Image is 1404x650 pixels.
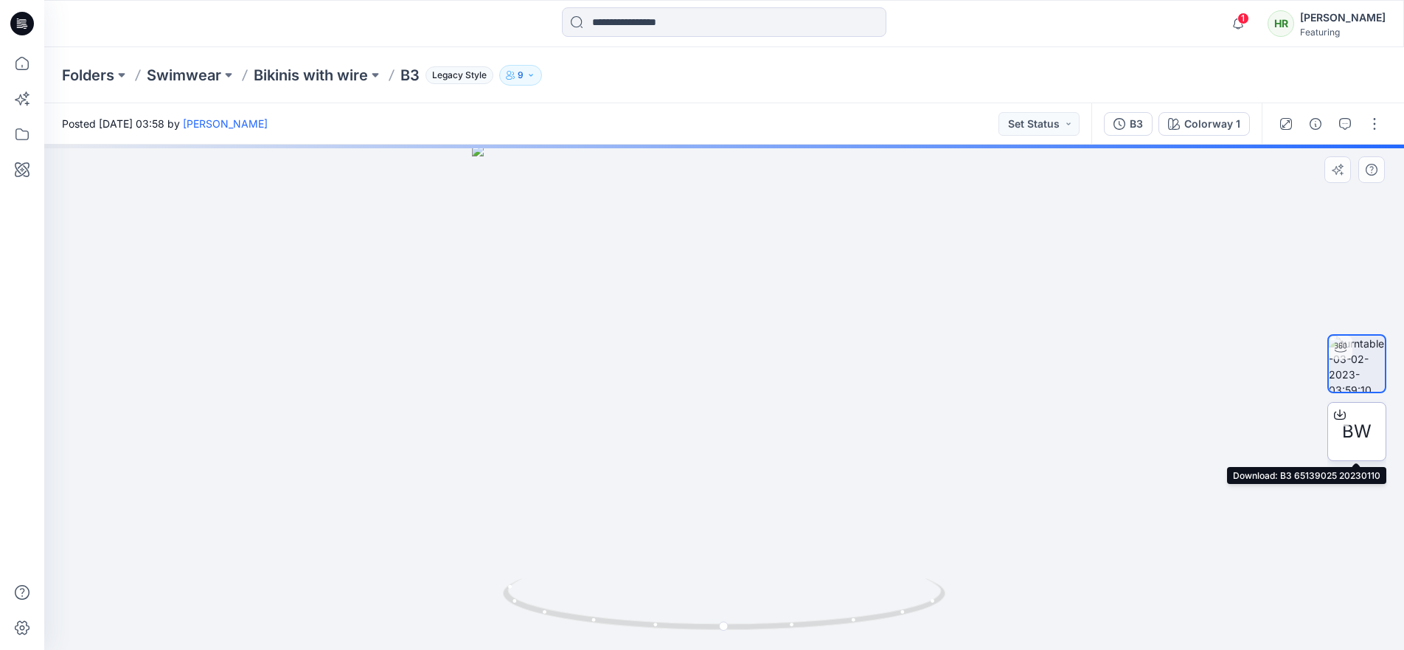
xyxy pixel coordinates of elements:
button: Legacy Style [420,65,493,86]
div: [PERSON_NAME] [1300,9,1386,27]
span: 1 [1237,13,1249,24]
button: Colorway 1 [1158,112,1250,136]
div: Colorway 1 [1184,116,1240,132]
p: B3 [400,65,420,86]
span: Legacy Style [425,66,493,84]
button: B3 [1104,112,1153,136]
div: B3 [1130,116,1143,132]
a: Bikinis with wire [254,65,368,86]
a: [PERSON_NAME] [183,117,268,130]
button: 9 [499,65,542,86]
div: HR [1268,10,1294,37]
img: turntable-03-02-2023-03:59:10 [1329,336,1385,392]
a: Folders [62,65,114,86]
span: Posted [DATE] 03:58 by [62,116,268,131]
button: Details [1304,112,1327,136]
a: Swimwear [147,65,221,86]
div: Featuring [1300,27,1386,38]
span: BW [1342,418,1372,445]
p: 9 [518,67,524,83]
